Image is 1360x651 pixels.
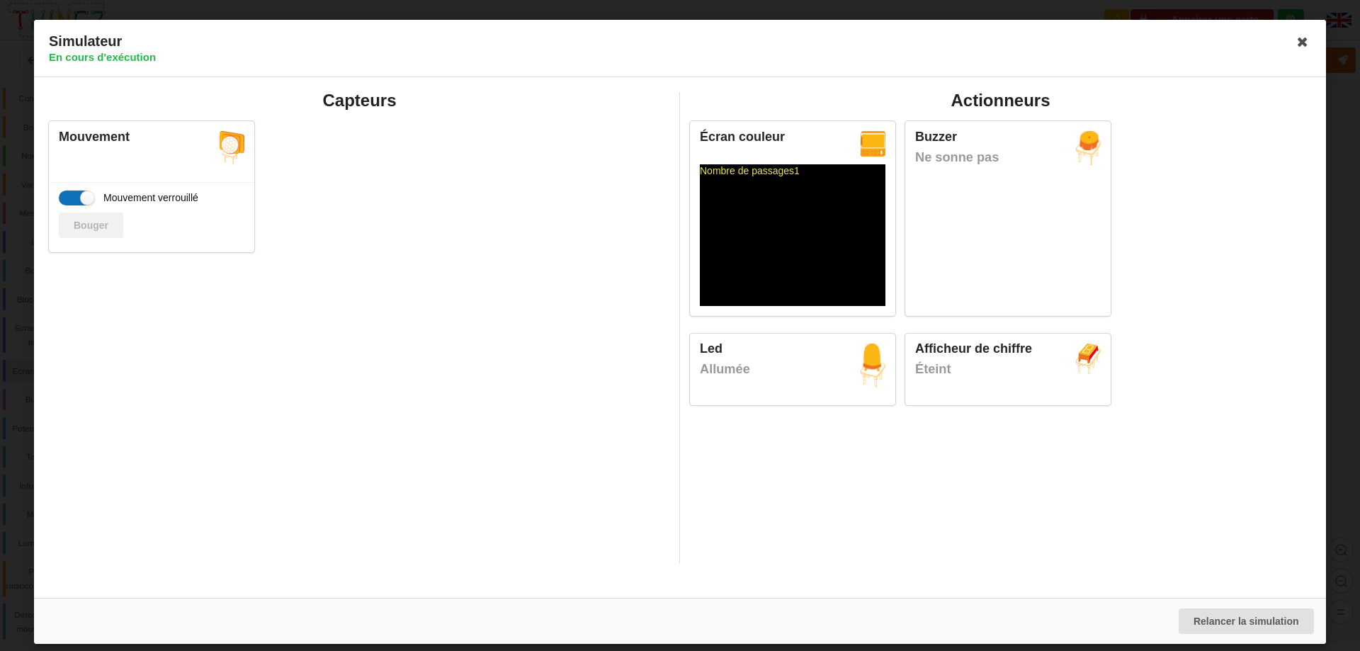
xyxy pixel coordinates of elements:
div: Simulateur [34,20,1326,77]
div: Buzzer [915,129,1101,145]
div: Afficheur de chiffre [915,341,1101,357]
button: Relancer la simulation [1179,608,1314,634]
h2: Capteurs [49,90,670,112]
div: Allumée [700,361,885,378]
img: picto_mouvement.png [220,131,244,164]
div: Écran couleur [700,129,885,145]
img: picto_led.png [861,344,885,388]
img: picto_afficheur.png [1076,344,1101,374]
img: picto_ecran.png [861,131,885,157]
div: Éteint [915,361,1101,378]
div: Nombre de passages1 [700,164,885,306]
div: Led [700,341,885,357]
div: Ne sonne pas [915,149,1101,166]
div: Mouvement [59,129,244,145]
h4: En cours d'exécution [49,50,1304,64]
h2: Actionneurs [690,90,1311,112]
label: Mouvement verrouillé [59,191,198,205]
img: picto_buzz.png [1076,131,1101,164]
div: Le capteur de mouvement est en mode mouvement continu [59,213,244,238]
